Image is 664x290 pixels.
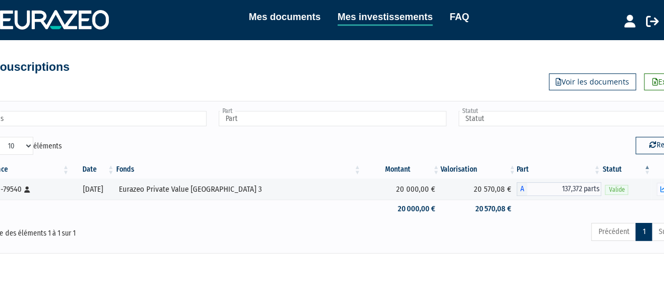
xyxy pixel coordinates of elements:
th: Part: activer pour trier la colonne par ordre croissant [517,161,601,179]
td: 20 570,08 € [441,179,517,200]
a: Mes documents [249,10,321,24]
a: FAQ [450,10,469,24]
th: Statut : activer pour trier la colonne par ordre d&eacute;croissant [601,161,651,179]
th: Date: activer pour trier la colonne par ordre croissant [70,161,115,179]
td: 20 000,00 € [362,179,441,200]
a: Précédent [591,223,636,241]
div: A - Eurazeo Private Value Europe 3 [517,182,601,196]
th: Fonds: activer pour trier la colonne par ordre croissant [115,161,362,179]
a: 1 [635,223,652,241]
td: 20 570,08 € [441,200,517,218]
div: [DATE] [74,184,111,195]
span: 137,372 parts [527,182,601,196]
span: Valide [605,185,628,195]
td: 20 000,00 € [362,200,441,218]
span: A [517,182,527,196]
a: Voir les documents [549,73,636,90]
th: Montant: activer pour trier la colonne par ordre croissant [362,161,441,179]
th: Valorisation: activer pour trier la colonne par ordre croissant [441,161,517,179]
a: Mes investissements [338,10,433,26]
i: [Français] Personne physique [24,186,30,193]
div: Eurazeo Private Value [GEOGRAPHIC_DATA] 3 [119,184,358,195]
